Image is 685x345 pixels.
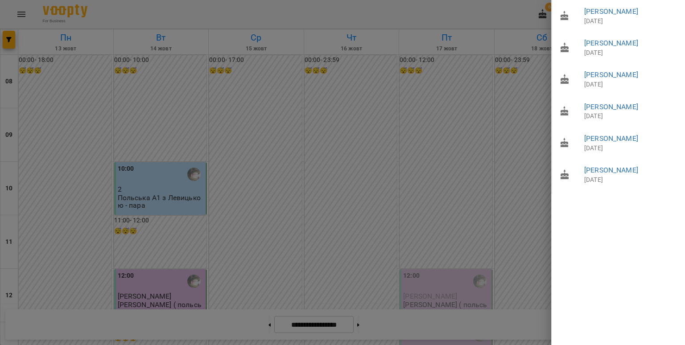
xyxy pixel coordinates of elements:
a: [PERSON_NAME] [584,39,638,47]
p: [DATE] [584,144,678,153]
a: [PERSON_NAME] [584,134,638,143]
p: [DATE] [584,49,678,57]
a: [PERSON_NAME] [584,70,638,79]
p: [DATE] [584,112,678,121]
a: [PERSON_NAME] [584,103,638,111]
p: [DATE] [584,176,678,185]
a: [PERSON_NAME] [584,7,638,16]
a: [PERSON_NAME] [584,166,638,174]
p: [DATE] [584,17,678,26]
p: [DATE] [584,80,678,89]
